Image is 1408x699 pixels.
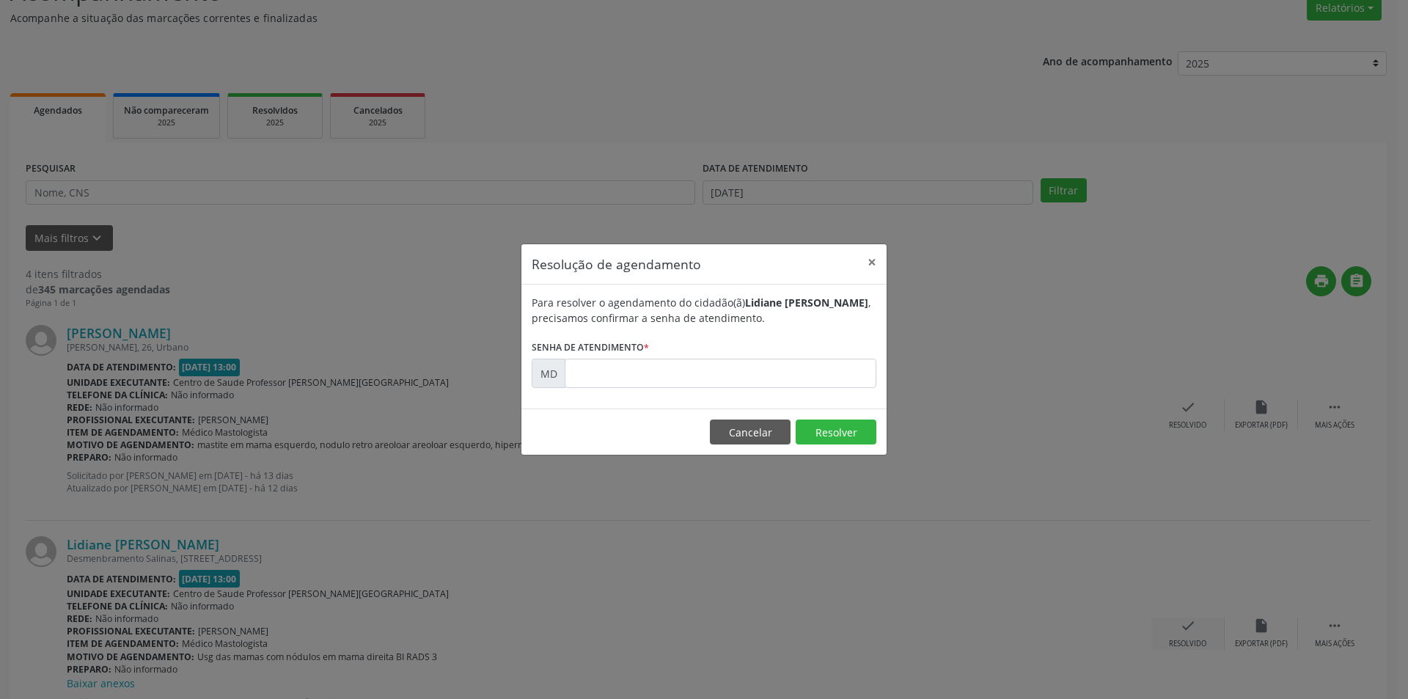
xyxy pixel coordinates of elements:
label: Senha de atendimento [532,336,649,359]
div: Para resolver o agendamento do cidadão(ã) , precisamos confirmar a senha de atendimento. [532,295,876,326]
button: Cancelar [710,420,791,444]
div: MD [532,359,565,388]
b: Lidiane [PERSON_NAME] [745,296,868,310]
h5: Resolução de agendamento [532,255,701,274]
button: Resolver [796,420,876,444]
button: Close [857,244,887,280]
